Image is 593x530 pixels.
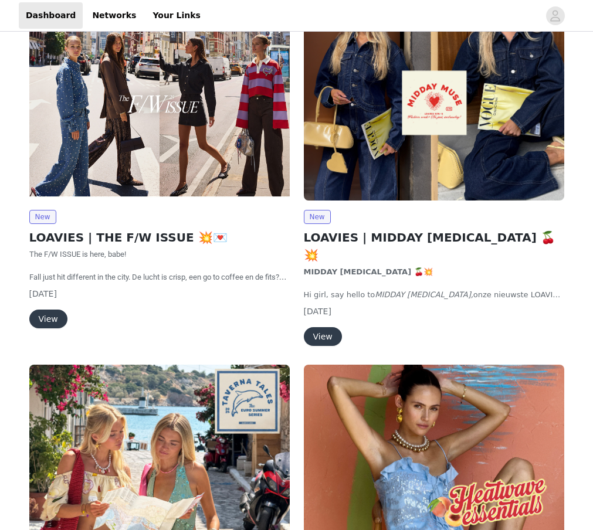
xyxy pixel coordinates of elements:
[29,229,290,246] h2: LOAVIES | THE F/W ISSUE 💥💌
[550,6,561,25] div: avatar
[145,2,208,29] a: Your Links
[304,210,331,224] span: New
[29,310,67,328] button: View
[29,289,57,298] span: [DATE]
[304,289,564,301] p: Hi girl, say hello to onze nieuwste LOAVIES drop, helemaal klaar om jouw end-of-summer vibe te ow...
[304,229,564,264] h2: LOAVIES | MIDDAY [MEDICAL_DATA] 🍒💥
[29,250,126,259] span: The F/W ISSUE is here, babe!
[304,307,331,316] span: [DATE]
[29,315,67,324] a: View
[375,290,473,299] em: MIDDAY [MEDICAL_DATA],
[19,2,83,29] a: Dashboard
[304,5,564,201] img: LOAVIES
[29,5,290,201] img: LOAVIES
[304,327,342,346] button: View
[29,210,56,224] span: New
[304,267,433,276] strong: MIDDAY [MEDICAL_DATA] 🍒💥
[29,273,287,316] span: Fall just hit different in the city. De lucht is crisp, een go to coffee en de fits? On point. De...
[85,2,143,29] a: Networks
[304,332,342,341] a: View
